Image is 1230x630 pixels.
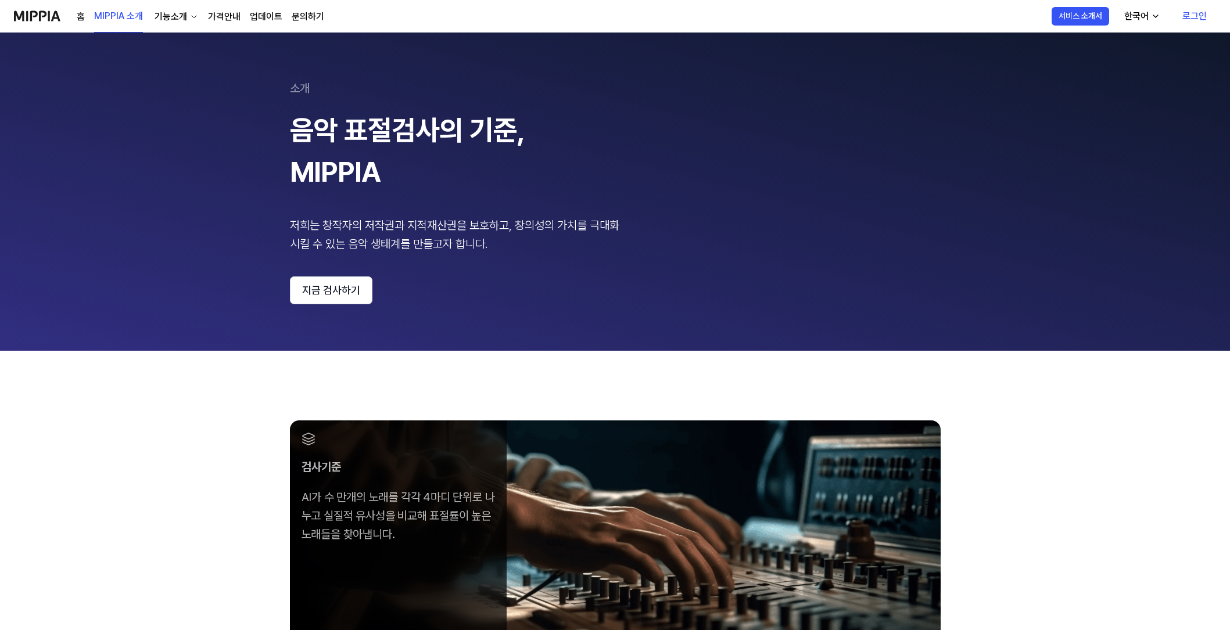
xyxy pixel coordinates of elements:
div: 검사기준 [302,458,495,476]
a: 가격안내 [208,10,241,24]
a: MIPPIA 소개 [94,1,143,33]
a: 문의하기 [292,10,324,24]
div: 음악 표절검사의 기준, MIPPIA [290,109,627,193]
div: 기능소개 [152,10,189,24]
a: 홈 [77,10,85,24]
div: 소개 [290,79,941,98]
a: 지금 검사하기 [290,276,941,304]
div: AI가 수 만개의 노래를 각각 4마디 단위로 나누고 실질적 유사성을 비교해 표절률이 높은 노래들을 찾아냅니다. [302,488,495,543]
button: 한국어 [1115,5,1167,28]
div: 한국어 [1122,9,1151,23]
a: 업데이트 [250,10,282,24]
button: 지금 검사하기 [290,276,372,304]
button: 기능소개 [152,10,199,24]
div: 저희는 창작자의 저작권과 지적재산권을 보호하고, 창의성의 가치를 극대화 시킬 수 있는 음악 생태계를 만들고자 합니다. [290,216,627,253]
button: 서비스 소개서 [1052,7,1109,26]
